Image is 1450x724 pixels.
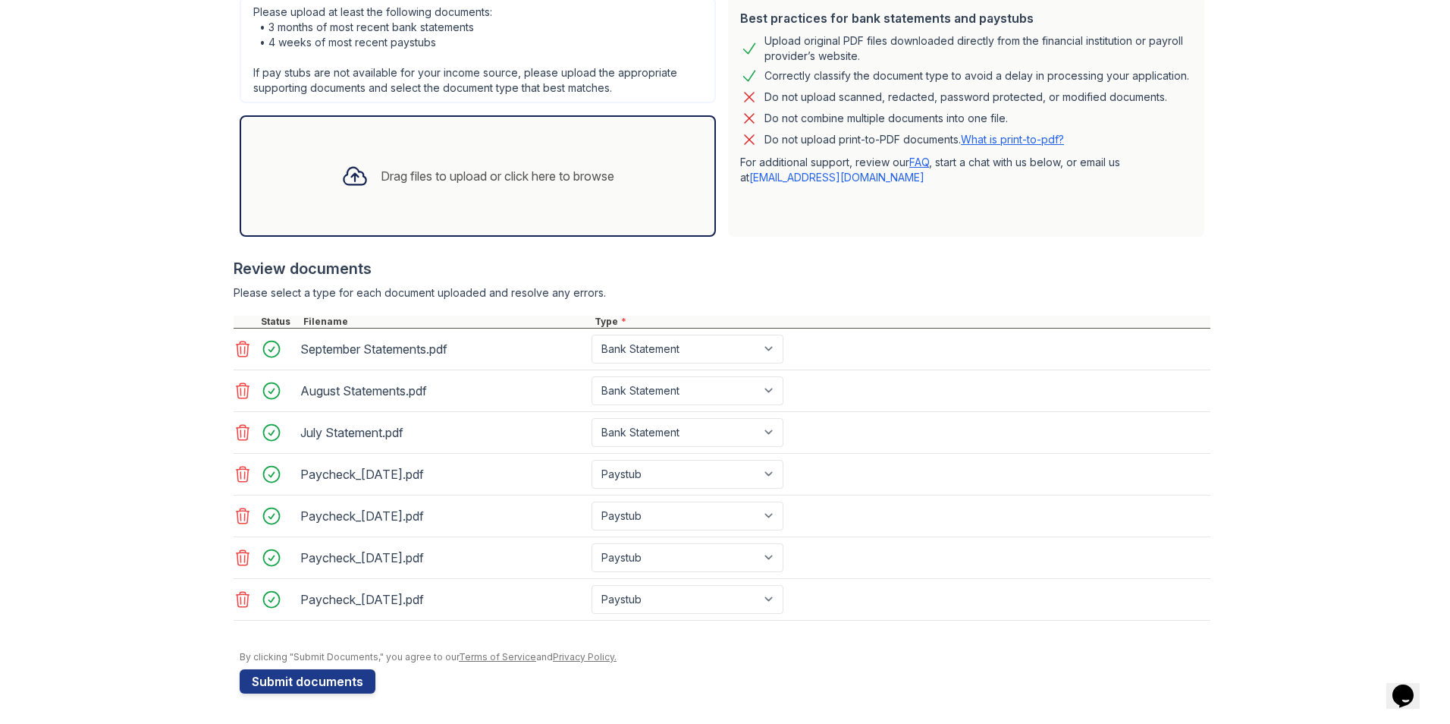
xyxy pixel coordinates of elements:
div: Please select a type for each document uploaded and resolve any errors. [234,285,1210,301]
div: By clicking "Submit Documents," you agree to our and [240,651,1210,663]
div: Paycheck_[DATE].pdf [300,462,585,486]
iframe: chat widget [1386,663,1435,709]
p: For additional support, review our , start a chat with us below, or email us at [740,155,1192,185]
div: Status [258,316,300,328]
div: August Statements.pdf [300,379,585,403]
div: Drag files to upload or click here to browse [381,167,614,185]
div: Best practices for bank statements and paystubs [740,9,1192,27]
a: Terms of Service [459,651,536,663]
button: Submit documents [240,669,375,694]
a: What is print-to-pdf? [961,133,1064,146]
a: Privacy Policy. [553,651,617,663]
div: Filename [300,316,592,328]
div: Correctly classify the document type to avoid a delay in processing your application. [764,67,1189,85]
div: Type [592,316,1210,328]
p: Do not upload print-to-PDF documents. [764,132,1064,147]
div: Do not upload scanned, redacted, password protected, or modified documents. [764,88,1167,106]
div: July Statement.pdf [300,420,585,445]
div: Do not combine multiple documents into one file. [764,109,1008,127]
div: Paycheck_[DATE].pdf [300,546,585,570]
div: Paycheck_[DATE].pdf [300,587,585,612]
div: Review documents [234,258,1210,279]
div: September Statements.pdf [300,337,585,361]
a: FAQ [909,156,929,168]
div: Paycheck_[DATE].pdf [300,504,585,528]
div: Upload original PDF files downloaded directly from the financial institution or payroll provider’... [764,33,1192,64]
a: [EMAIL_ADDRESS][DOMAIN_NAME] [749,171,924,184]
